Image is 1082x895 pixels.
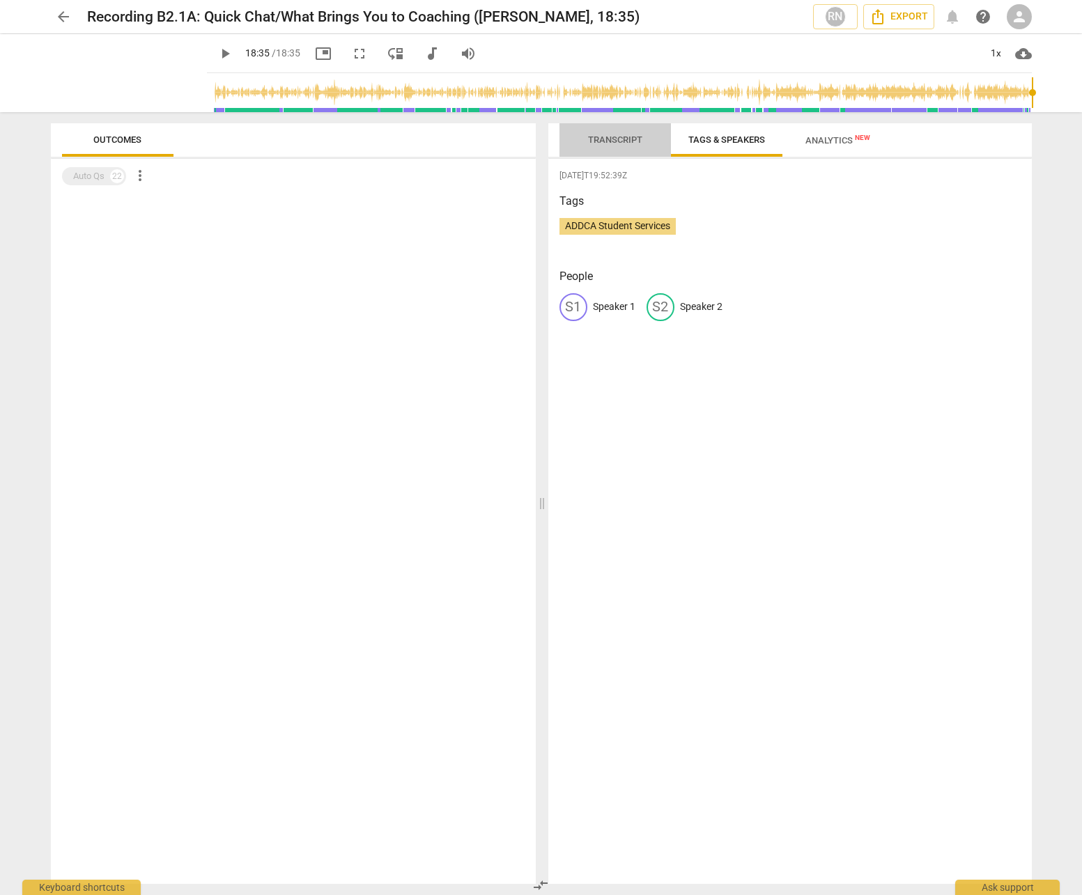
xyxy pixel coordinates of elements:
[132,167,148,184] span: more_vert
[1015,45,1032,62] span: cloud_download
[419,41,445,66] button: Switch to audio player
[975,8,991,25] span: help
[559,170,1021,182] span: [DATE]T19:52:39Z
[87,8,640,26] h2: Recording B2.1A: Quick Chat/What Brings You to Coaching ([PERSON_NAME], 18:35)
[22,880,141,895] div: Keyboard shortcuts
[805,135,870,146] span: Analytics
[110,169,124,183] div: 22
[863,4,934,29] button: Export
[347,41,372,66] button: Fullscreen
[971,4,996,29] a: Help
[813,4,858,29] button: RN
[647,293,674,321] div: S2
[559,268,1021,285] h3: People
[870,8,928,25] span: Export
[825,6,846,27] div: RN
[456,41,481,66] button: Volume
[311,41,336,66] button: Picture in picture
[315,45,332,62] span: picture_in_picture
[272,47,300,59] span: / 18:35
[983,42,1010,65] div: 1x
[424,45,440,62] span: audiotrack
[532,877,549,894] span: compare_arrows
[1011,8,1028,25] span: person
[383,41,408,66] button: View player as separate pane
[559,220,676,231] span: ADDCA Student Services
[855,134,870,141] span: New
[688,134,765,145] span: Tags & Speakers
[559,293,587,321] div: S1
[73,169,105,183] div: Auto Qs
[593,299,635,314] p: Speaker 1
[212,41,238,66] button: Play
[559,193,1021,210] h3: Tags
[680,299,722,314] p: Speaker 2
[460,45,477,62] span: volume_up
[217,45,233,62] span: play_arrow
[55,8,72,25] span: arrow_back
[588,134,642,145] span: Transcript
[955,880,1060,895] div: Ask support
[351,45,368,62] span: fullscreen
[245,47,270,59] span: 18:35
[387,45,404,62] span: move_down
[93,134,141,145] span: Outcomes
